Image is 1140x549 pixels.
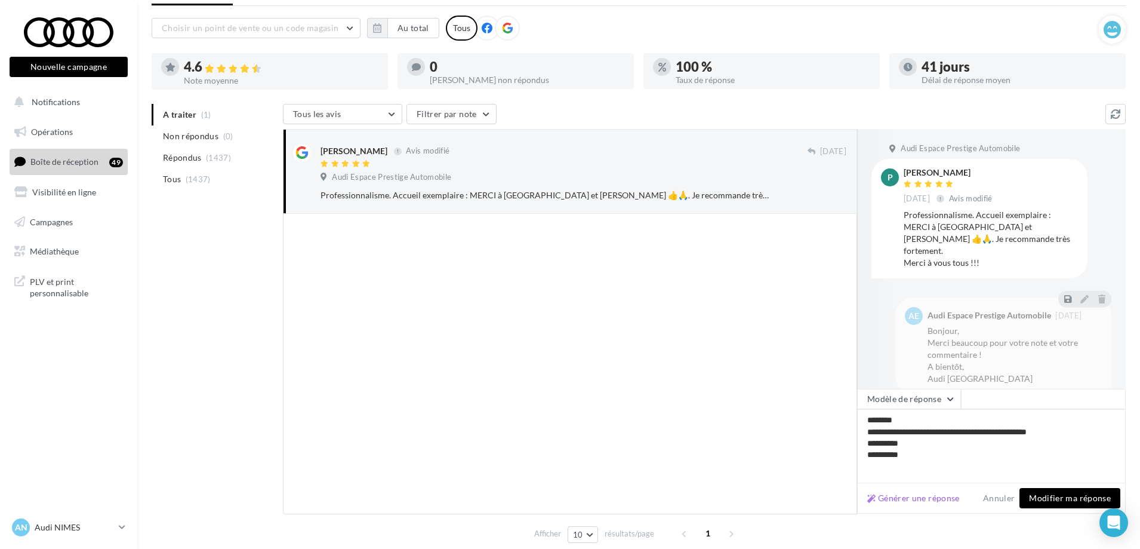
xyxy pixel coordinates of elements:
[908,310,919,322] span: AE
[293,109,341,119] span: Tous les avis
[904,168,995,177] div: [PERSON_NAME]
[978,491,1019,505] button: Annuler
[573,530,583,539] span: 10
[1055,312,1082,320] span: [DATE]
[184,76,378,85] div: Note moyenne
[367,18,439,38] button: Au total
[30,274,123,299] span: PLV et print personnalisable
[928,325,1102,385] div: Bonjour, Merci beaucoup pour votre note et votre commentaire ! A bientôt, Audi [GEOGRAPHIC_DATA]
[7,269,130,304] a: PLV et print personnalisable
[7,119,130,145] a: Opérations
[1099,508,1128,537] div: Open Intercom Messenger
[922,76,1116,84] div: Délai de réponse moyen
[152,18,361,38] button: Choisir un point de vente ou un code magasin
[430,76,624,84] div: [PERSON_NAME] non répondus
[30,157,98,167] span: Boîte de réception
[32,187,96,197] span: Visibilité en ligne
[430,60,624,73] div: 0
[857,389,961,409] button: Modèle de réponse
[30,216,73,226] span: Campagnes
[7,210,130,235] a: Campagnes
[888,171,893,183] span: P
[186,174,211,184] span: (1437)
[109,158,123,167] div: 49
[922,60,1116,73] div: 41 jours
[534,528,561,539] span: Afficher
[10,516,128,539] a: AN Audi NIMES
[162,23,338,33] span: Choisir un point de vente ou un code magasin
[7,180,130,205] a: Visibilité en ligne
[7,239,130,264] a: Médiathèque
[676,60,870,73] div: 100 %
[163,130,218,142] span: Non répondus
[7,149,130,174] a: Boîte de réception49
[862,491,965,505] button: Générer une réponse
[10,57,128,77] button: Nouvelle campagne
[163,152,202,164] span: Répondus
[949,194,993,203] span: Avis modifié
[223,131,233,141] span: (0)
[406,104,497,124] button: Filtrer par note
[163,173,181,185] span: Tous
[928,311,1051,320] div: Audi Espace Prestige Automobile
[7,90,125,115] button: Notifications
[820,146,846,157] span: [DATE]
[387,18,439,38] button: Au total
[206,153,231,162] span: (1437)
[446,16,477,41] div: Tous
[31,127,73,137] span: Opérations
[184,60,378,74] div: 4.6
[321,145,387,157] div: [PERSON_NAME]
[15,522,27,533] span: AN
[35,522,114,533] p: Audi NIMES
[332,172,451,183] span: Audi Espace Prestige Automobile
[698,524,717,543] span: 1
[904,194,930,204] span: [DATE]
[1019,488,1120,508] button: Modifier ma réponse
[904,209,1078,269] div: Professionnalisme. Accueil exemplaire : MERCI à [GEOGRAPHIC_DATA] et [PERSON_NAME] 👍🙏. Je recomma...
[901,143,1020,154] span: Audi Espace Prestige Automobile
[676,76,870,84] div: Taux de réponse
[30,246,79,256] span: Médiathèque
[321,189,769,201] div: Professionnalisme. Accueil exemplaire : MERCI à [GEOGRAPHIC_DATA] et [PERSON_NAME] 👍🙏. Je recomma...
[283,104,402,124] button: Tous les avis
[406,146,449,156] span: Avis modifié
[568,526,598,543] button: 10
[32,97,80,107] span: Notifications
[605,528,654,539] span: résultats/page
